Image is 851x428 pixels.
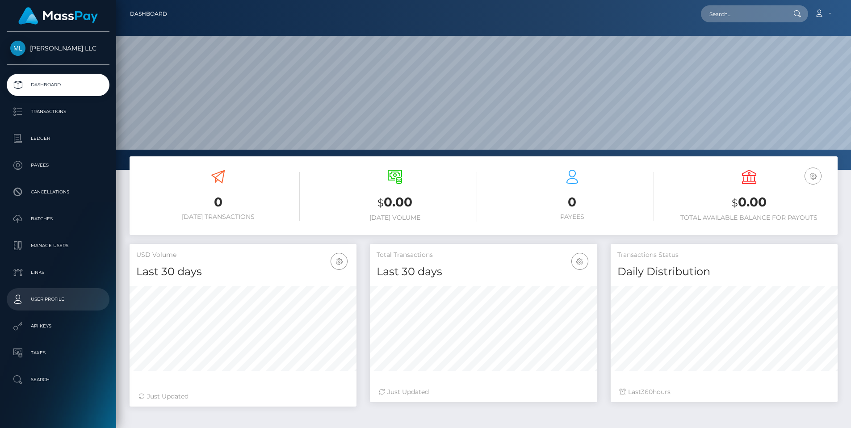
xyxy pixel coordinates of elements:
h6: [DATE] Volume [313,214,477,222]
p: User Profile [10,293,106,306]
a: Links [7,261,109,284]
p: Search [10,373,106,386]
h4: Daily Distribution [617,264,831,280]
h6: Payees [490,213,654,221]
div: Last hours [620,387,829,397]
a: Manage Users [7,235,109,257]
img: MiCard LLC [10,41,25,56]
a: Search [7,369,109,391]
h5: Total Transactions [377,251,590,260]
div: Just Updated [379,387,588,397]
a: Transactions [7,101,109,123]
span: [PERSON_NAME] LLC [7,44,109,52]
p: Links [10,266,106,279]
h6: Total Available Balance for Payouts [667,214,831,222]
small: $ [732,197,738,209]
h5: Transactions Status [617,251,831,260]
input: Search... [701,5,785,22]
h5: USD Volume [136,251,350,260]
small: $ [377,197,384,209]
a: API Keys [7,315,109,337]
a: Batches [7,208,109,230]
a: Cancellations [7,181,109,203]
p: Dashboard [10,78,106,92]
a: Ledger [7,127,109,150]
h6: [DATE] Transactions [136,213,300,221]
a: Payees [7,154,109,176]
h4: Last 30 days [377,264,590,280]
p: Manage Users [10,239,106,252]
span: 360 [641,388,653,396]
a: Taxes [7,342,109,364]
a: Dashboard [130,4,167,23]
a: Dashboard [7,74,109,96]
h3: 0 [136,193,300,211]
p: Taxes [10,346,106,360]
p: Transactions [10,105,106,118]
p: Cancellations [10,185,106,199]
h3: 0.00 [667,193,831,212]
h4: Last 30 days [136,264,350,280]
div: Just Updated [138,392,348,401]
p: API Keys [10,319,106,333]
p: Payees [10,159,106,172]
a: User Profile [7,288,109,311]
p: Ledger [10,132,106,145]
h3: 0.00 [313,193,477,212]
p: Batches [10,212,106,226]
img: MassPay Logo [18,7,98,25]
h3: 0 [490,193,654,211]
